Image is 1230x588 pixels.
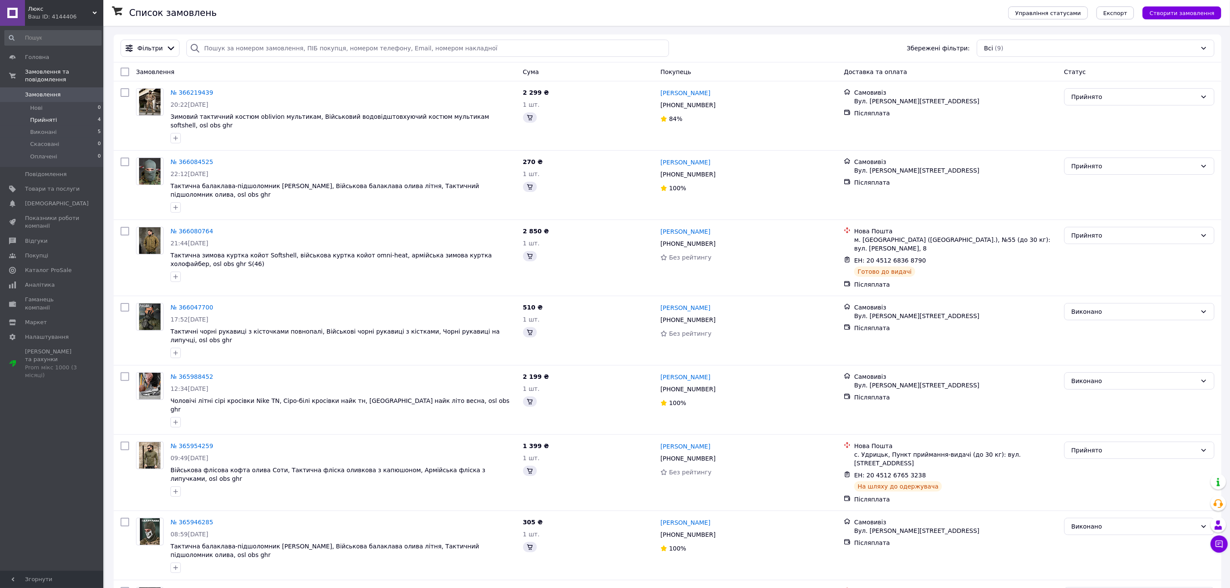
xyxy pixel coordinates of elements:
[1143,6,1221,19] button: Створити замовлення
[139,442,161,469] img: Фото товару
[98,140,101,148] span: 0
[1072,376,1197,386] div: Виконано
[523,89,549,96] span: 2 299 ₴
[25,214,80,230] span: Показники роботи компанії
[1064,68,1086,75] span: Статус
[170,543,479,558] a: Тактична балаклава-підшоломник [PERSON_NAME], Військова балаклава олива літня, Тактичний підшолом...
[660,442,710,451] a: [PERSON_NAME]
[854,472,926,479] span: ЕН: 20 4512 6765 3238
[660,373,710,381] a: [PERSON_NAME]
[136,303,164,331] a: Фото товару
[98,128,101,136] span: 5
[170,328,500,344] span: Тактичні чорні рукавиці з кісточками повнопалі, Військові чорні рукавиці з кістками, Чорні рукави...
[659,168,717,180] div: [PHONE_NUMBER]
[25,53,49,61] span: Головна
[25,296,80,311] span: Гаманець компанії
[98,104,101,112] span: 0
[659,452,717,464] div: [PHONE_NUMBER]
[669,330,712,337] span: Без рейтингу
[659,238,717,250] div: [PHONE_NUMBER]
[25,281,55,289] span: Аналітика
[659,529,717,541] div: [PHONE_NUMBER]
[136,227,164,254] a: Фото товару
[1149,10,1215,16] span: Створити замовлення
[170,228,213,235] a: № 366080764
[139,227,161,254] img: Фото товару
[136,158,164,185] a: Фото товару
[139,89,161,115] img: Фото товару
[170,519,213,526] a: № 365946285
[25,364,80,379] div: Prom мікс 1000 (3 місяці)
[170,89,213,96] a: № 366219439
[854,372,1057,381] div: Самовивіз
[854,178,1057,187] div: Післяплата
[669,115,682,122] span: 84%
[854,518,1057,526] div: Самовивіз
[136,372,164,400] a: Фото товару
[136,518,164,545] a: Фото товару
[30,116,57,124] span: Прийняті
[854,303,1057,312] div: Самовивіз
[854,97,1057,105] div: Вул. [PERSON_NAME][STREET_ADDRESS]
[30,140,59,148] span: Скасовані
[844,68,907,75] span: Доставка та оплата
[30,153,57,161] span: Оплачені
[660,89,710,97] a: [PERSON_NAME]
[854,526,1057,535] div: Вул. [PERSON_NAME][STREET_ADDRESS]
[25,333,69,341] span: Налаштування
[170,443,213,449] a: № 365954259
[854,442,1057,450] div: Нова Пошта
[170,158,213,165] a: № 366084525
[1072,161,1197,171] div: Прийнято
[854,280,1057,289] div: Післяплата
[669,399,686,406] span: 100%
[660,68,691,75] span: Покупець
[1008,6,1088,19] button: Управління статусами
[523,443,549,449] span: 1 399 ₴
[854,324,1057,332] div: Післяплата
[1015,10,1081,16] span: Управління статусами
[170,385,208,392] span: 12:34[DATE]
[854,381,1057,390] div: Вул. [PERSON_NAME][STREET_ADDRESS]
[170,455,208,461] span: 09:49[DATE]
[854,450,1057,467] div: с. Удрицьк, Пункт приймання-видачі (до 30 кг): вул. [STREET_ADDRESS]
[170,101,208,108] span: 20:22[DATE]
[170,304,213,311] a: № 366047700
[659,99,717,111] div: [PHONE_NUMBER]
[136,442,164,469] a: Фото товару
[25,91,61,99] span: Замовлення
[854,312,1057,320] div: Вул. [PERSON_NAME][STREET_ADDRESS]
[25,348,80,379] span: [PERSON_NAME] та рахунки
[660,227,710,236] a: [PERSON_NAME]
[1072,522,1197,531] div: Виконано
[170,531,208,538] span: 08:59[DATE]
[1072,446,1197,455] div: Прийнято
[170,252,492,267] a: Тактична зимова куртка койот Softshell, військова куртка койот omni-heat, армійська зимова куртка...
[1103,10,1128,16] span: Експорт
[25,319,47,326] span: Маркет
[523,158,543,165] span: 270 ₴
[170,183,479,198] span: Тактична балаклава-підшоломник [PERSON_NAME], Військова балаклава олива літня, Тактичний підшолом...
[25,185,80,193] span: Товари та послуги
[28,5,93,13] span: Люкс
[186,40,669,57] input: Пошук за номером замовлення, ПІБ покупця, номером телефону, Email, номером накладної
[98,116,101,124] span: 4
[170,240,208,247] span: 21:44[DATE]
[854,257,926,264] span: ЕН: 20 4512 6836 8790
[669,469,712,476] span: Без рейтингу
[854,88,1057,97] div: Самовивіз
[170,373,213,380] a: № 365988452
[137,44,163,53] span: Фільтри
[995,45,1004,52] span: (9)
[660,158,710,167] a: [PERSON_NAME]
[669,185,686,192] span: 100%
[25,200,89,207] span: [DEMOGRAPHIC_DATA]
[1072,231,1197,240] div: Прийнято
[136,88,164,116] a: Фото товару
[854,158,1057,166] div: Самовивіз
[854,481,942,492] div: На шляху до одержувача
[1211,535,1228,553] button: Чат з покупцем
[669,545,686,552] span: 100%
[907,44,970,53] span: Збережені фільтри:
